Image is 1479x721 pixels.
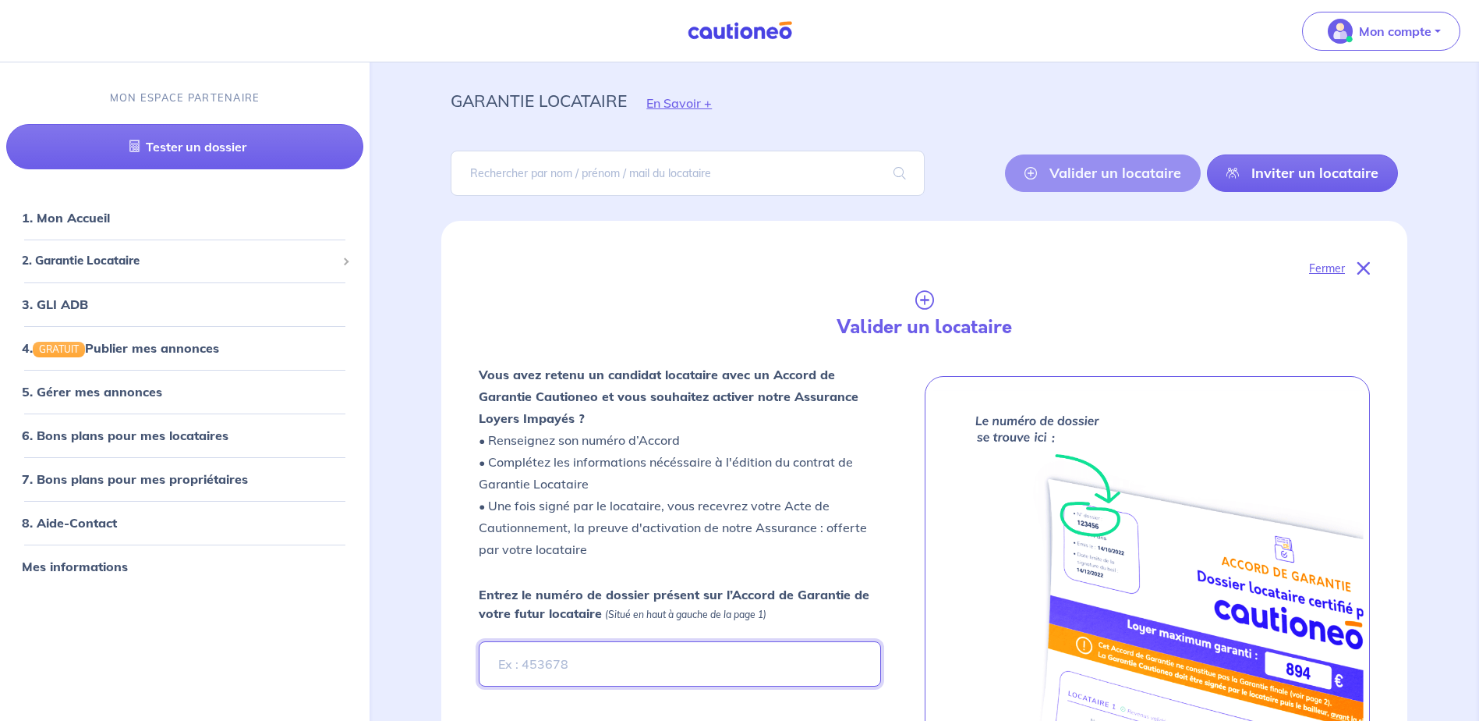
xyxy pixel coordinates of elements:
[6,203,363,234] div: 1. Mon Accueil
[22,515,117,531] a: 8. Aide-Contact
[22,253,336,271] span: 2. Garantie Locataire
[6,247,363,277] div: 2. Garantie Locataire
[1328,19,1353,44] img: illu_account_valid_menu.svg
[22,428,228,443] a: 6. Bons plans pour mes locataires
[22,559,128,574] a: Mes informations
[22,471,248,487] a: 7. Bons plans pour mes propriétaires
[22,297,88,312] a: 3. GLI ADB
[6,125,363,170] a: Tester un dossier
[6,332,363,364] div: 4.GRATUITPublier mes annonces
[1302,12,1460,51] button: illu_account_valid_menu.svgMon compte
[6,420,363,451] div: 6. Bons plans pour mes locataires
[6,463,363,495] div: 7. Bons plans pour mes propriétaires
[479,367,858,426] strong: Vous avez retenu un candidat locataire avec un Accord de Garantie Cautioneo et vous souhaitez act...
[479,641,880,687] input: Ex : 453678
[22,384,162,400] a: 5. Gérer mes annonces
[1309,258,1345,279] p: Fermer
[451,151,924,196] input: Rechercher par nom / prénom / mail du locataire
[1359,22,1431,41] p: Mon compte
[681,21,798,41] img: Cautioneo
[22,340,219,356] a: 4.GRATUITPublier mes annonces
[6,551,363,582] div: Mes informations
[6,289,363,320] div: 3. GLI ADB
[627,80,731,126] button: En Savoir +
[605,609,766,620] em: (Situé en haut à gauche de la page 1)
[697,316,1152,339] h4: Valider un locataire
[875,151,925,195] span: search
[110,91,260,105] p: MON ESPACE PARTENAIRE
[479,364,880,560] p: • Renseignez son numéro d’Accord • Complétez les informations nécéssaire à l'édition du contrat d...
[6,376,363,407] div: 5. Gérer mes annonces
[22,211,110,226] a: 1. Mon Accueil
[479,587,869,621] strong: Entrez le numéro de dossier présent sur l’Accord de Garantie de votre futur locataire
[451,87,627,115] p: garantie locataire
[1207,154,1398,192] a: Inviter un locataire
[6,507,363,538] div: 8. Aide-Contact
